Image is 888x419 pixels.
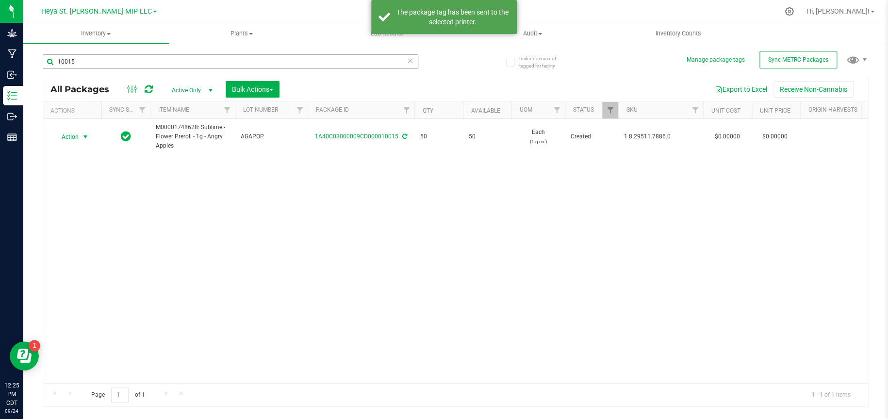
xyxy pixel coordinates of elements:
div: Manage settings [783,7,795,16]
a: UOM [519,106,532,113]
button: Sync METRC Packages [759,51,837,68]
span: Sync METRC Packages [768,56,828,63]
inline-svg: Grow [7,28,17,38]
span: Page of 1 [83,387,153,402]
span: 1 - 1 of 1 items [804,387,858,402]
span: 1.8.29511.7886.0 [624,132,697,141]
button: Manage package tags [687,56,745,64]
a: Inventory Counts [606,23,751,44]
p: 12:25 PM CDT [4,381,19,407]
a: Sync Status [109,106,147,113]
a: Audit [460,23,606,44]
a: Package ID [315,106,348,113]
a: Item Name [158,106,189,113]
a: Filter [398,102,414,118]
p: 09/24 [4,407,19,415]
span: Inventory [23,29,169,38]
inline-svg: Inbound [7,70,17,80]
a: 1A40C03000009CD000010015 [315,133,398,140]
inline-svg: Inventory [7,91,17,101]
span: Bulk Actions [232,85,273,93]
span: All Packages [50,84,119,95]
a: Qty [422,107,433,114]
span: Heya St. [PERSON_NAME] MIP LLC [41,7,152,16]
a: SKU [626,106,637,113]
span: M00001748628: Sublime - Flower Preroll - 1g - Angry Apples [156,123,229,151]
a: Origin Harvests [808,106,857,113]
div: Actions [50,107,98,114]
span: Audit [460,29,605,38]
span: In Sync [121,130,131,143]
span: Action [53,130,79,144]
a: Plants [169,23,314,44]
td: $0.00000 [703,119,752,155]
a: Filter [292,102,308,118]
inline-svg: Outbound [7,112,17,121]
span: AGAPOP [241,132,302,141]
a: Status [573,106,593,113]
input: 1 [111,387,129,402]
input: Search Package ID, Item Name, SKU, Lot or Part Number... [43,54,418,69]
div: The package tag has been sent to the selected printer. [395,7,510,27]
a: Filter [602,102,618,118]
a: Inventory [23,23,169,44]
p: (1 g ea.) [517,137,559,146]
span: Plants [169,29,314,38]
inline-svg: Manufacturing [7,49,17,59]
a: Available [471,107,500,114]
span: Each [517,128,559,146]
button: Receive Non-Cannabis [773,81,854,98]
span: Sync from Compliance System [401,133,407,140]
span: Clear [407,54,414,67]
span: $0.00000 [757,130,792,144]
iframe: Resource center unread badge [29,340,40,352]
a: Unit Cost [711,107,740,114]
a: Filter [687,102,703,118]
a: Filter [549,102,565,118]
a: Lab Results [314,23,460,44]
span: 50 [420,132,457,141]
span: Created [571,132,612,141]
a: Filter [134,102,150,118]
span: Hi, [PERSON_NAME]! [806,7,870,15]
button: Export to Excel [708,81,773,98]
span: Inventory Counts [642,29,714,38]
span: Lab Results [358,29,416,38]
inline-svg: Reports [7,133,17,142]
span: 50 [469,132,506,141]
a: Unit Price [759,107,790,114]
a: Filter [219,102,235,118]
a: Lot Number [243,106,278,113]
iframe: Resource center [10,341,39,370]
button: Bulk Actions [226,81,280,98]
span: Include items not tagged for facility [519,55,568,69]
span: select [80,130,92,144]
